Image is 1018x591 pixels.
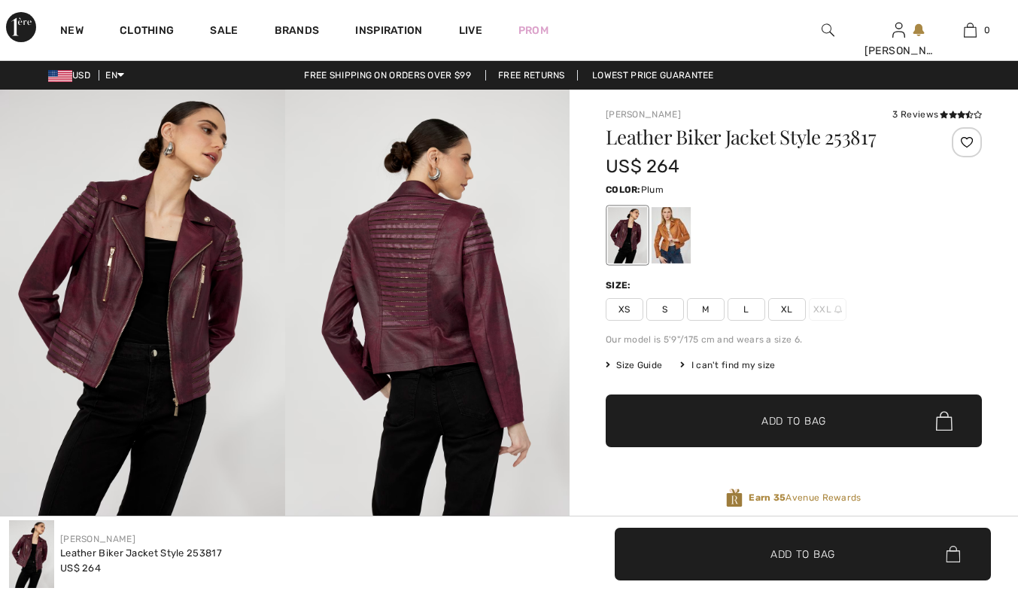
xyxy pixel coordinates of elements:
img: Bag.svg [936,411,953,431]
img: US Dollar [48,70,72,82]
img: ring-m.svg [834,306,842,313]
a: [PERSON_NAME] [60,534,135,544]
span: Inspiration [355,24,422,40]
img: My Bag [964,21,977,39]
span: L [728,298,765,321]
div: [PERSON_NAME] [865,43,934,59]
img: Leather Biker Jacket Style 253817. 2 [285,90,570,517]
a: Sale [210,24,238,40]
span: US$ 264 [606,156,679,177]
span: XXL [809,298,846,321]
div: I can't find my size [680,358,775,372]
a: New [60,24,84,40]
span: Size Guide [606,358,662,372]
span: M [687,298,725,321]
img: 1ère Avenue [6,12,36,42]
strong: Earn 35 [749,492,786,503]
a: Prom [518,23,549,38]
a: Live [459,23,482,38]
a: Brands [275,24,320,40]
div: Burnt orange [652,207,691,264]
a: Free Returns [485,70,578,81]
span: USD [48,70,96,81]
a: Lowest Price Guarantee [580,70,726,81]
button: Add to Bag [606,395,982,447]
a: [PERSON_NAME] [606,109,681,120]
span: 0 [984,23,990,37]
span: Plum [641,184,664,195]
img: Leather Biker Jacket Style 253817 [9,520,54,588]
img: search the website [822,21,834,39]
span: Avenue Rewards [749,491,861,504]
span: XL [768,298,806,321]
img: My Info [892,21,905,39]
a: Free shipping on orders over $99 [292,70,483,81]
span: Add to Bag [770,546,835,562]
div: Our model is 5'9"/175 cm and wears a size 6. [606,333,982,346]
span: Add to Bag [761,413,826,429]
a: Clothing [120,24,174,40]
span: XS [606,298,643,321]
button: Add to Bag [615,528,991,580]
span: EN [105,70,124,81]
span: Color: [606,184,641,195]
div: Plum [608,207,647,264]
div: 3 Reviews [892,108,982,121]
a: 0 [935,21,1005,39]
h1: Leather Biker Jacket Style 253817 [606,127,919,147]
img: Avenue Rewards [726,488,743,508]
div: Leather Biker Jacket Style 253817 [60,546,222,561]
span: US$ 264 [60,562,101,574]
span: S [646,298,684,321]
div: Size: [606,279,634,292]
img: Bag.svg [946,546,960,562]
a: Sign In [892,23,905,37]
